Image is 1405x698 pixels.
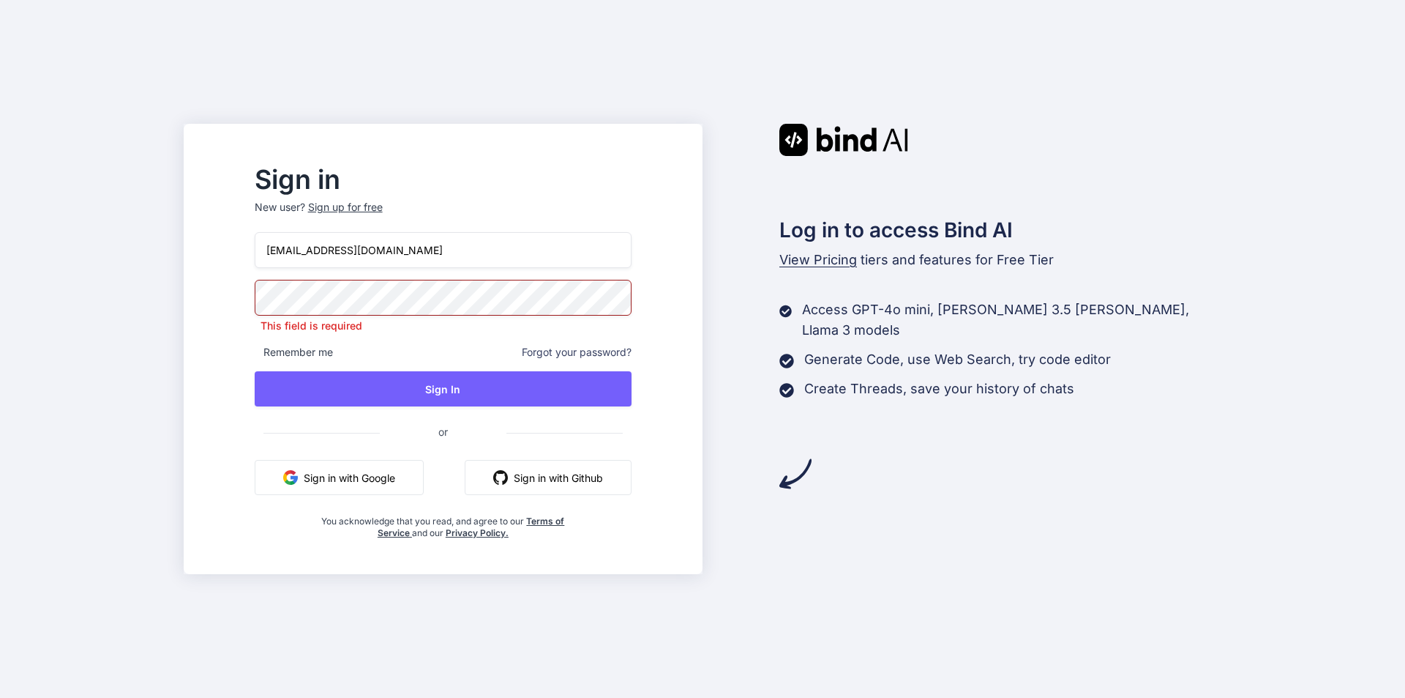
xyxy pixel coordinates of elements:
input: Login or Email [255,232,632,268]
button: Sign in with Google [255,460,424,495]
button: Sign in with Github [465,460,632,495]
div: Sign up for free [308,200,383,215]
h2: Sign in [255,168,632,191]
span: Remember me [255,345,333,360]
p: tiers and features for Free Tier [779,250,1221,270]
p: Generate Code, use Web Search, try code editor [804,349,1111,370]
a: Privacy Policy. [446,527,509,538]
div: You acknowledge that you read, and agree to our and our [318,507,569,539]
span: Forgot your password? [522,345,632,360]
span: View Pricing [779,252,857,267]
img: Bind AI logo [779,124,908,156]
p: New user? [255,200,632,232]
p: This field is required [255,319,632,333]
img: arrow [779,458,812,490]
p: Create Threads, save your history of chats [804,379,1074,399]
img: google [283,470,298,485]
button: Sign In [255,371,632,406]
p: Access GPT-4o mini, [PERSON_NAME] 3.5 [PERSON_NAME], Llama 3 models [802,300,1221,341]
span: or [380,414,506,450]
a: Terms of Service [378,516,565,538]
img: github [493,470,508,485]
h2: Log in to access Bind AI [779,215,1221,245]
